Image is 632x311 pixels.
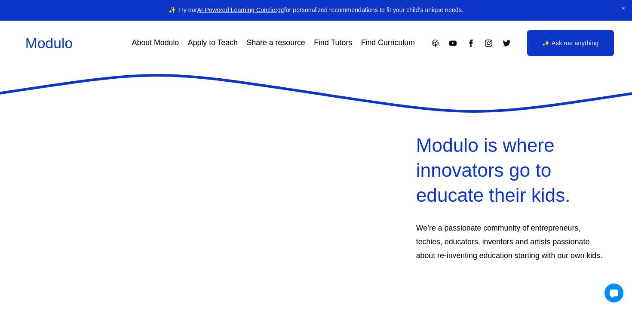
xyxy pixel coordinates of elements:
[188,36,238,51] a: Apply to Teach
[416,222,607,263] p: We’re a passionate community of entrepreneurs, techies, educators, inventors and artists passiona...
[25,35,73,51] a: Modulo
[361,36,415,51] a: Find Curriculum
[132,36,179,51] a: About Modulo
[502,39,511,48] a: Twitter
[431,39,440,48] a: Apple Podcasts
[197,6,284,13] a: AI-Powered Learning Concierge
[247,36,305,51] a: Share a resource
[416,133,607,208] h2: Modulo is where innovators go to educate their kids.
[527,30,614,56] a: ✨ Ask me anything
[484,39,493,48] a: Instagram
[314,36,352,51] a: Find Tutors
[466,39,476,48] a: Facebook
[448,39,457,48] a: YouTube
